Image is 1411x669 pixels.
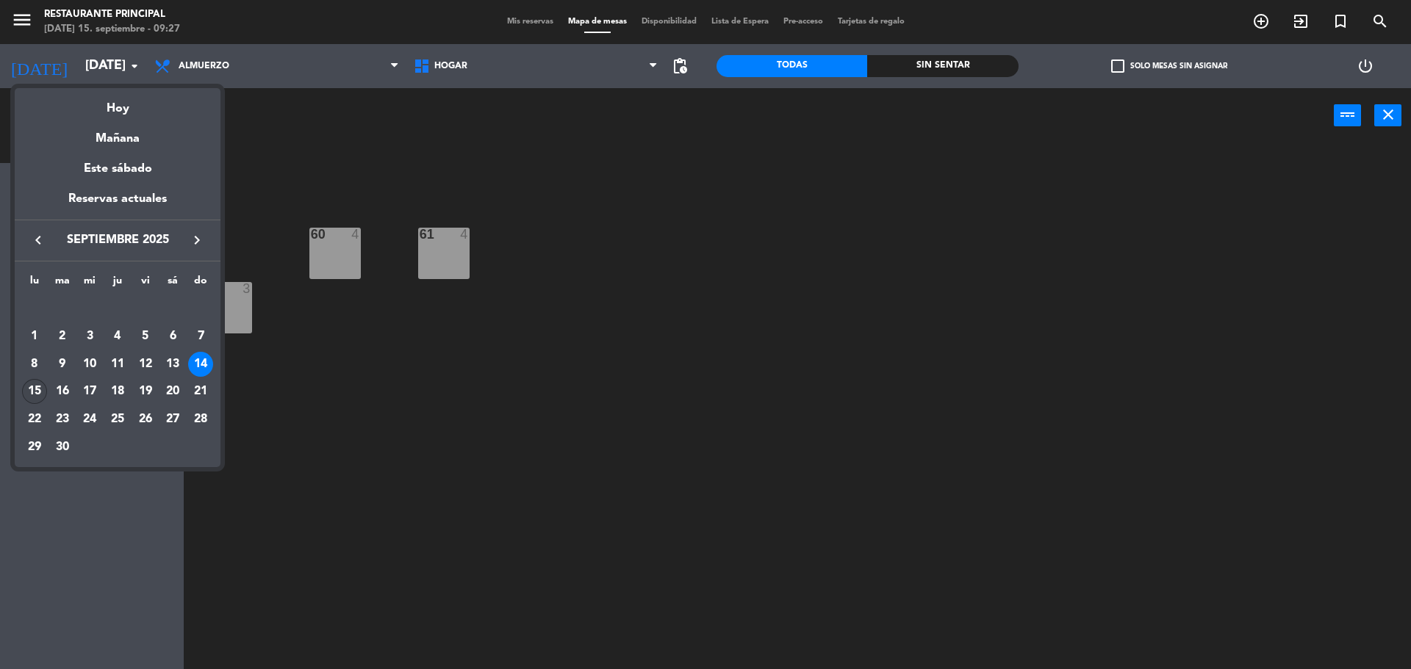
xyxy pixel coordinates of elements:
td: 6 de septiembre de 2025 [159,322,187,350]
td: 9 de septiembre de 2025 [49,350,76,378]
th: lunes [21,272,49,295]
td: 2 de septiembre de 2025 [49,322,76,350]
div: 7 [188,324,213,349]
div: 9 [50,352,75,377]
td: 21 de septiembre de 2025 [187,377,215,405]
td: 17 de septiembre de 2025 [76,377,104,405]
td: 25 de septiembre de 2025 [104,405,132,433]
div: 15 [22,379,47,404]
td: 28 de septiembre de 2025 [187,405,215,433]
div: 21 [188,379,213,404]
th: domingo [187,272,215,295]
div: 27 [160,407,185,432]
div: 26 [133,407,158,432]
div: 24 [77,407,102,432]
td: 11 de septiembre de 2025 [104,350,132,378]
div: 8 [22,352,47,377]
th: sábado [159,272,187,295]
div: 20 [160,379,185,404]
td: 7 de septiembre de 2025 [187,322,215,350]
td: 22 de septiembre de 2025 [21,405,49,433]
i: keyboard_arrow_left [29,231,47,249]
td: 8 de septiembre de 2025 [21,350,49,378]
div: 30 [50,435,75,460]
td: 3 de septiembre de 2025 [76,322,104,350]
div: 13 [160,352,185,377]
div: 12 [133,352,158,377]
th: viernes [132,272,159,295]
div: 18 [105,379,130,404]
div: Reservas actuales [15,189,220,220]
td: 12 de septiembre de 2025 [132,350,159,378]
td: 29 de septiembre de 2025 [21,433,49,461]
td: 4 de septiembre de 2025 [104,322,132,350]
div: 4 [105,324,130,349]
div: 28 [188,407,213,432]
div: 25 [105,407,130,432]
div: 17 [77,379,102,404]
button: keyboard_arrow_left [25,231,51,250]
td: 20 de septiembre de 2025 [159,377,187,405]
td: 14 de septiembre de 2025 [187,350,215,378]
div: 5 [133,324,158,349]
td: 23 de septiembre de 2025 [49,405,76,433]
td: 18 de septiembre de 2025 [104,377,132,405]
div: 10 [77,352,102,377]
div: 3 [77,324,102,349]
th: miércoles [76,272,104,295]
div: 29 [22,435,47,460]
th: martes [49,272,76,295]
div: Este sábado [15,148,220,189]
div: Hoy [15,88,220,118]
td: SEP. [21,294,215,322]
td: 5 de septiembre de 2025 [132,322,159,350]
td: 30 de septiembre de 2025 [49,433,76,461]
td: 16 de septiembre de 2025 [49,377,76,405]
button: keyboard_arrow_right [184,231,210,250]
td: 10 de septiembre de 2025 [76,350,104,378]
div: 6 [160,324,185,349]
div: 1 [22,324,47,349]
div: 23 [50,407,75,432]
span: septiembre 2025 [51,231,184,250]
td: 19 de septiembre de 2025 [132,377,159,405]
td: 15 de septiembre de 2025 [21,377,49,405]
div: 11 [105,352,130,377]
div: 14 [188,352,213,377]
div: 19 [133,379,158,404]
div: 16 [50,379,75,404]
i: keyboard_arrow_right [188,231,206,249]
div: 2 [50,324,75,349]
td: 1 de septiembre de 2025 [21,322,49,350]
div: Mañana [15,118,220,148]
th: jueves [104,272,132,295]
div: 22 [22,407,47,432]
td: 27 de septiembre de 2025 [159,405,187,433]
td: 13 de septiembre de 2025 [159,350,187,378]
td: 26 de septiembre de 2025 [132,405,159,433]
td: 24 de septiembre de 2025 [76,405,104,433]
